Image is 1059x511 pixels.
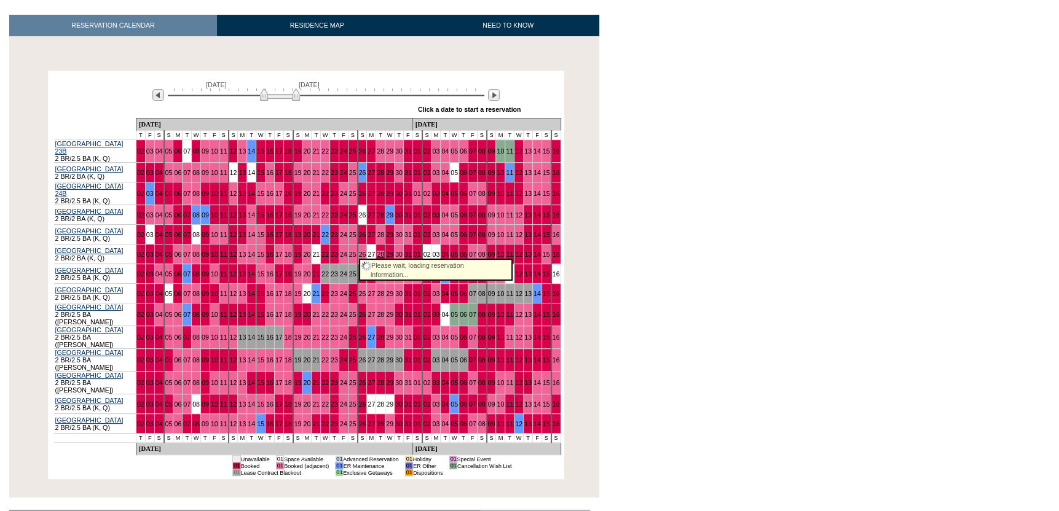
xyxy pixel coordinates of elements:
[220,251,227,258] a: 11
[220,211,227,219] a: 11
[9,15,217,36] a: RESERVATION CALENDAR
[321,211,329,219] a: 22
[451,169,458,176] a: 05
[146,169,154,176] a: 03
[488,169,495,176] a: 09
[377,190,384,197] a: 28
[488,211,495,219] a: 09
[257,251,264,258] a: 15
[192,251,200,258] a: 08
[202,147,209,155] a: 09
[368,211,375,219] a: 27
[331,251,338,258] a: 23
[183,251,191,258] a: 07
[349,169,356,176] a: 25
[220,190,227,197] a: 11
[266,147,274,155] a: 16
[156,190,163,197] a: 04
[137,190,144,197] a: 02
[417,15,599,36] a: NEED TO KNOW
[497,251,504,258] a: 10
[303,169,310,176] a: 20
[312,169,320,176] a: 21
[257,231,264,238] a: 15
[460,147,467,155] a: 06
[469,147,476,155] a: 07
[506,231,513,238] a: 11
[349,147,356,155] a: 25
[248,211,255,219] a: 14
[340,231,347,238] a: 24
[395,190,403,197] a: 30
[478,190,486,197] a: 08
[368,169,375,176] a: 27
[202,270,209,278] a: 09
[220,231,227,238] a: 11
[152,89,164,101] img: Previous
[404,211,412,219] a: 31
[451,251,458,258] a: 05
[553,211,560,219] a: 16
[553,190,560,197] a: 16
[423,251,431,258] a: 02
[156,231,163,238] a: 04
[183,270,191,278] a: 07
[137,270,144,278] a: 02
[275,147,283,155] a: 17
[515,251,522,258] a: 12
[515,231,522,238] a: 12
[230,270,237,278] a: 12
[211,211,218,219] a: 10
[533,211,541,219] a: 14
[55,208,124,215] a: [GEOGRAPHIC_DATA]
[432,147,439,155] a: 03
[488,251,495,258] a: 09
[395,231,403,238] a: 30
[441,147,449,155] a: 04
[217,15,417,36] a: RESIDENCE MAP
[230,251,237,258] a: 12
[543,211,550,219] a: 15
[294,251,302,258] a: 19
[192,190,200,197] a: 08
[211,169,218,176] a: 10
[230,231,237,238] a: 12
[275,251,283,258] a: 17
[331,211,338,219] a: 23
[395,147,403,155] a: 30
[377,147,384,155] a: 28
[174,251,181,258] a: 06
[488,190,495,197] a: 09
[543,169,550,176] a: 15
[460,251,467,258] a: 06
[312,147,320,155] a: 21
[183,190,191,197] a: 07
[469,211,476,219] a: 07
[183,211,191,219] a: 07
[349,231,356,238] a: 25
[165,169,173,176] a: 05
[285,190,292,197] a: 18
[533,169,541,176] a: 14
[386,211,393,219] a: 29
[275,231,283,238] a: 17
[202,169,209,176] a: 09
[553,147,560,155] a: 16
[165,231,173,238] a: 05
[506,211,513,219] a: 11
[451,211,458,219] a: 05
[183,147,191,155] a: 07
[146,147,154,155] a: 03
[331,147,338,155] a: 23
[524,251,532,258] a: 13
[451,231,458,238] a: 05
[395,211,403,219] a: 30
[238,251,246,258] a: 13
[553,231,560,238] a: 16
[211,190,218,197] a: 10
[432,251,439,258] a: 03
[303,231,310,238] a: 20
[386,251,393,258] a: 29
[266,190,274,197] a: 16
[146,270,154,278] a: 03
